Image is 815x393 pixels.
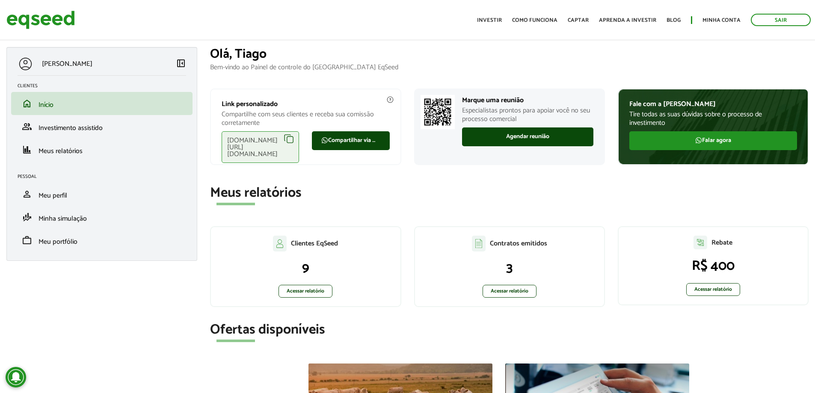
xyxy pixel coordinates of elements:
p: [PERSON_NAME] [42,60,92,68]
h2: Ofertas disponíveis [210,322,809,337]
li: Meu perfil [11,183,193,206]
a: Sair [751,14,811,26]
span: group [22,121,32,132]
p: Tire todas as suas dúvidas sobre o processo de investimento [629,110,797,127]
p: 3 [424,260,596,276]
span: Início [39,99,53,111]
h2: Pessoal [18,174,193,179]
a: Falar agora [629,131,797,150]
a: personMeu perfil [18,189,186,199]
img: FaWhatsapp.svg [695,137,702,144]
span: finance_mode [22,212,32,222]
p: Rebate [711,239,732,247]
a: homeInício [18,98,186,109]
img: FaWhatsapp.svg [321,137,328,144]
p: Link personalizado [222,100,389,108]
p: Marque uma reunião [462,96,593,104]
span: Minha simulação [39,213,87,225]
img: agent-meulink-info2.svg [386,96,394,103]
div: [DOMAIN_NAME][URL][DOMAIN_NAME] [222,131,299,163]
li: Meus relatórios [11,138,193,161]
a: financeMeus relatórios [18,145,186,155]
img: agent-relatorio.svg [693,236,707,249]
p: Fale com a [PERSON_NAME] [629,100,797,108]
span: home [22,98,32,109]
span: Meu portfólio [39,236,77,248]
a: Compartilhar via WhatsApp [312,131,389,150]
p: Compartilhe com seus clientes e receba sua comissão corretamente [222,110,389,127]
p: R$ 400 [627,258,799,274]
span: Investimento assistido [39,122,103,134]
h2: Meus relatórios [210,186,809,201]
a: Investir [477,18,502,23]
a: Colapsar menu [176,58,186,70]
h1: Olá, Tiago [210,47,809,61]
a: Aprenda a investir [599,18,656,23]
p: Bem-vindo ao Painel de controle do [GEOGRAPHIC_DATA] EqSeed [210,63,809,71]
h2: Clientes [18,83,193,89]
a: Acessar relatório [686,283,740,296]
li: Investimento assistido [11,115,193,138]
li: Início [11,92,193,115]
p: Especialistas prontos para apoiar você no seu processo comercial [462,106,593,123]
li: Minha simulação [11,206,193,229]
span: Meus relatórios [39,145,83,157]
a: Acessar relatório [279,285,332,298]
img: agent-contratos.svg [472,236,486,251]
p: 9 [219,260,391,276]
img: agent-clientes.svg [273,236,287,251]
span: person [22,189,32,199]
p: Contratos emitidos [490,239,547,248]
span: finance [22,145,32,155]
li: Meu portfólio [11,229,193,252]
span: work [22,235,32,245]
a: finance_modeMinha simulação [18,212,186,222]
a: Acessar relatório [483,285,536,298]
a: Agendar reunião [462,127,593,146]
img: EqSeed [6,9,75,31]
a: Captar [568,18,589,23]
a: workMeu portfólio [18,235,186,245]
a: Blog [667,18,681,23]
img: Marcar reunião com consultor [421,95,455,129]
p: Clientes EqSeed [291,239,338,248]
span: Meu perfil [39,190,67,201]
a: Minha conta [702,18,741,23]
span: left_panel_close [176,58,186,68]
a: groupInvestimento assistido [18,121,186,132]
a: Como funciona [512,18,557,23]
